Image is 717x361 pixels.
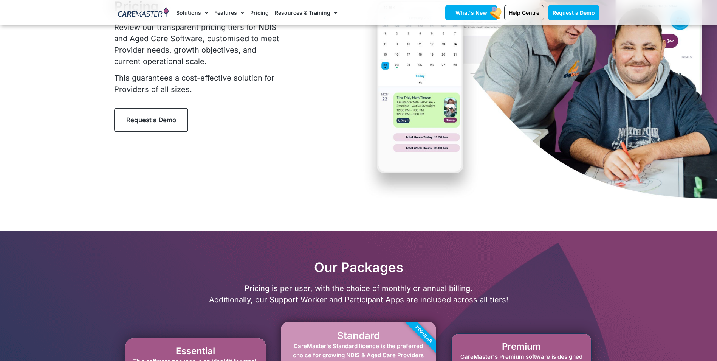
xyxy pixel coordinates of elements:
span: Request a Demo [126,116,176,124]
span: Help Centre [509,9,539,16]
a: Request a Demo [548,5,599,20]
span: Request a Demo [553,9,595,16]
h2: Essential [133,346,258,357]
a: Help Centre [504,5,544,20]
h2: Premium [459,341,584,352]
h2: Standard [288,330,429,341]
p: This guarantees a cost-effective solution for Providers of all sizes. [114,72,284,95]
img: CareMaster Logo [118,7,169,19]
span: What's New [455,9,487,16]
a: What's New [445,5,497,20]
p: Pricing is per user, with the choice of monthly or annual billing. Additionally, our Support Work... [114,283,603,305]
h2: Our Packages [114,259,603,275]
p: Review our transparent pricing tiers for NDIS and Aged Care Software, customised to meet Provider... [114,22,284,67]
a: Request a Demo [114,108,188,132]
